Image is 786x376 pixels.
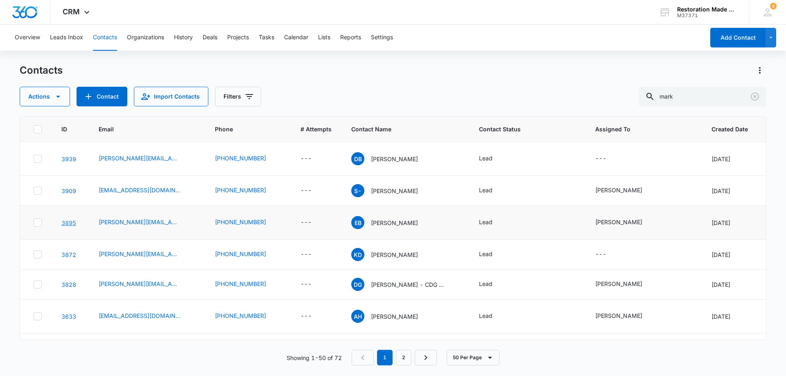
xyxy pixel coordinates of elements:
div: --- [300,154,312,164]
div: Lead [479,250,492,258]
p: Showing 1-50 of 72 [287,353,342,362]
input: Search Contacts [639,87,766,106]
div: --- [300,250,312,259]
span: KD [351,248,364,261]
span: ID [61,125,67,133]
div: Assigned To - Nate Cisney - Select to Edit Field [595,218,657,227]
span: Contact Status [479,125,564,133]
a: [EMAIL_ADDRESS][DOMAIN_NAME] [99,311,181,320]
button: Reports [340,25,361,51]
div: [DATE] [711,187,760,195]
a: Navigate to contact details page for Dominic Gonzalez - CDG Restoration & Construction [61,281,76,288]
button: Filters [215,87,261,106]
div: Email - kenny@charmrestoration.com - Select to Edit Field [99,250,195,259]
div: [DATE] [711,280,760,289]
button: Lists [318,25,330,51]
button: Clear [748,90,761,103]
div: Assigned To - - Select to Edit Field [595,154,621,164]
div: --- [300,311,312,321]
div: Phone - (951) 941-4999 - Select to Edit Field [215,186,281,196]
div: # Attempts - - Select to Edit Field [300,186,326,196]
p: [PERSON_NAME] [371,250,418,259]
button: Add Contact [710,28,766,47]
span: # Attempts [300,125,332,133]
div: Phone - (206) 823-7598 - Select to Edit Field [215,218,281,227]
div: --- [300,279,312,289]
button: History [174,25,193,51]
div: Email - David@makingnoyze.com - Select to Edit Field [99,154,195,164]
button: Add Contact [77,87,127,106]
button: Calendar [284,25,308,51]
div: Assigned To - Gregg Sargent - Select to Edit Field [595,279,657,289]
span: DG [351,278,364,291]
div: Contact Status - Lead - Select to Edit Field [479,186,507,196]
div: Contact Status - Lead - Select to Edit Field [479,250,507,259]
div: Lead [479,218,492,226]
div: Lead [479,311,492,320]
div: Contact Status - Lead - Select to Edit Field [479,218,507,227]
a: Navigate to contact details page for Kenny Dahill [61,251,76,258]
span: Created Date [711,125,748,133]
a: [EMAIL_ADDRESS][DOMAIN_NAME] [99,186,181,194]
div: [PERSON_NAME] [595,186,642,194]
span: AH [351,310,364,323]
a: [PERSON_NAME][EMAIL_ADDRESS][DOMAIN_NAME] [99,154,181,162]
div: # Attempts - - Select to Edit Field [300,279,326,289]
a: Navigate to contact details page for Eric Brendle [61,219,76,226]
h1: Contacts [20,64,63,77]
div: # Attempts - - Select to Edit Field [300,311,326,321]
button: Overview [15,25,40,51]
button: Organizations [127,25,164,51]
a: [PHONE_NUMBER] [215,154,266,162]
button: Leads Inbox [50,25,83,51]
div: Contact Name - Shahid - Vlad - Select to Edit Field [351,184,433,197]
div: notifications count [770,3,777,9]
span: 6 [770,3,777,9]
div: Lead [479,186,492,194]
a: [PERSON_NAME][EMAIL_ADDRESS][DOMAIN_NAME] [99,279,181,288]
div: Assigned To - - Select to Edit Field [595,250,621,259]
a: [PERSON_NAME][EMAIL_ADDRESS][DOMAIN_NAME] [99,250,181,258]
button: Settings [371,25,393,51]
div: --- [300,186,312,196]
a: [PHONE_NUMBER] [215,218,266,226]
span: Assigned To [595,125,680,133]
button: Actions [20,87,70,106]
div: Phone - (512) 522-0552 - Select to Edit Field [215,279,281,289]
div: Email - dominic@cdgaustin.com - Select to Edit Field [99,279,195,289]
div: Contact Status - Lead - Select to Edit Field [479,311,507,321]
span: Contact Name [351,125,447,133]
div: Contact Name - Kenny Dahill - Select to Edit Field [351,248,433,261]
button: Tasks [259,25,274,51]
p: [PERSON_NAME] [371,155,418,163]
p: [PERSON_NAME] [371,218,418,227]
div: account id [677,13,737,18]
a: [PHONE_NUMBER] [215,311,266,320]
div: Assigned To - Nate Cisney - Select to Edit Field [595,311,657,321]
div: [PERSON_NAME] [595,311,642,320]
a: Page 2 [396,350,411,365]
a: Navigate to contact details page for Ali Harpster [61,313,76,320]
button: Import Contacts [134,87,208,106]
div: # Attempts - - Select to Edit Field [300,154,326,164]
div: Phone - (480) 268-1181 - Select to Edit Field [215,250,281,259]
div: [DATE] [711,218,760,227]
div: Contact Name - David Bird - Select to Edit Field [351,152,433,165]
div: Email - ali@the-rmg.com - Select to Edit Field [99,311,195,321]
div: account name [677,6,737,13]
div: Assigned To - Gregg Sargent - Select to Edit Field [595,186,657,196]
div: [PERSON_NAME] [595,279,642,288]
button: Contacts [93,25,117,51]
div: Contact Name - Ali Harpster - Select to Edit Field [351,310,433,323]
div: [PERSON_NAME] [595,218,642,226]
div: --- [300,218,312,227]
div: Lead [479,154,492,162]
a: [PHONE_NUMBER] [215,186,266,194]
span: Phone [215,125,269,133]
div: --- [595,154,606,164]
div: Phone - (801) 455-3713 - Select to Edit Field [215,154,281,164]
div: Contact Status - Lead - Select to Edit Field [479,279,507,289]
span: S- [351,184,364,197]
button: Actions [753,64,766,77]
div: # Attempts - - Select to Edit Field [300,250,326,259]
